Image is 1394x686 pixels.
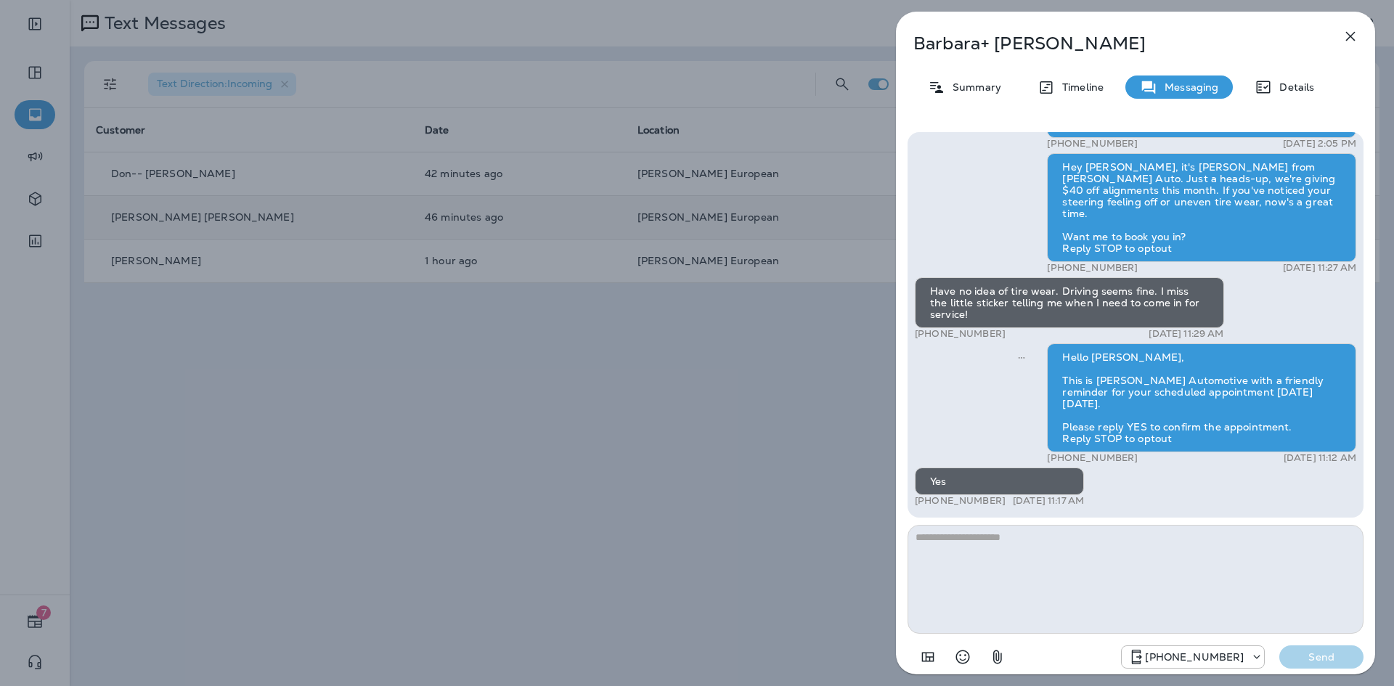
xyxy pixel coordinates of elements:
[1047,343,1356,452] div: Hello [PERSON_NAME], This is [PERSON_NAME] Automotive with a friendly reminder for your scheduled...
[1047,138,1138,150] p: [PHONE_NUMBER]
[913,33,1310,54] p: Barbara+ [PERSON_NAME]
[1149,328,1223,340] p: [DATE] 11:29 AM
[915,467,1084,495] div: Yes
[1047,452,1138,464] p: [PHONE_NUMBER]
[948,642,977,671] button: Select an emoji
[1283,138,1356,150] p: [DATE] 2:05 PM
[915,277,1224,328] div: Have no idea of tire wear. Driving seems fine. I miss the little sticker telling me when I need t...
[1047,153,1356,262] div: Hey [PERSON_NAME], it's [PERSON_NAME] from [PERSON_NAME] Auto. Just a heads-up, we're giving $40 ...
[913,642,942,671] button: Add in a premade template
[1047,262,1138,274] p: [PHONE_NUMBER]
[1018,350,1025,363] span: Sent
[915,328,1006,340] p: [PHONE_NUMBER]
[915,495,1006,507] p: [PHONE_NUMBER]
[1283,262,1356,274] p: [DATE] 11:27 AM
[1013,495,1084,507] p: [DATE] 11:17 AM
[1122,648,1264,666] div: +1 (813) 428-9920
[1145,651,1244,663] p: [PHONE_NUMBER]
[1272,81,1314,93] p: Details
[1284,452,1356,464] p: [DATE] 11:12 AM
[1157,81,1218,93] p: Messaging
[945,81,1001,93] p: Summary
[1055,81,1104,93] p: Timeline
